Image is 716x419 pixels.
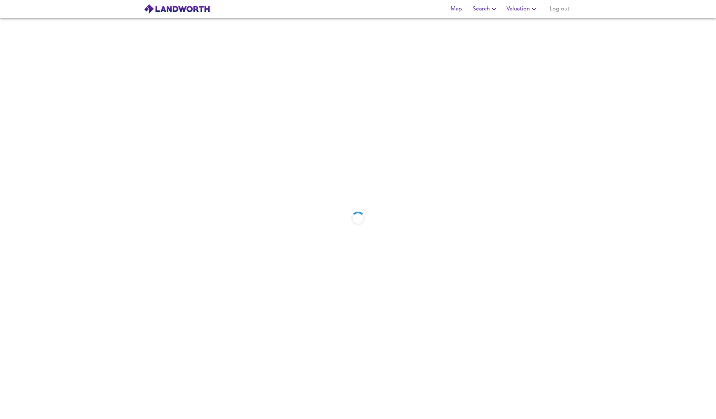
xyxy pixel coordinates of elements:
span: Search [473,4,498,14]
img: logo [144,4,210,14]
button: Map [445,2,467,16]
span: Valuation [507,4,538,14]
button: Search [470,2,501,16]
button: Log out [547,2,572,16]
span: Map [448,4,464,14]
button: Valuation [504,2,541,16]
span: Log out [550,4,570,14]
